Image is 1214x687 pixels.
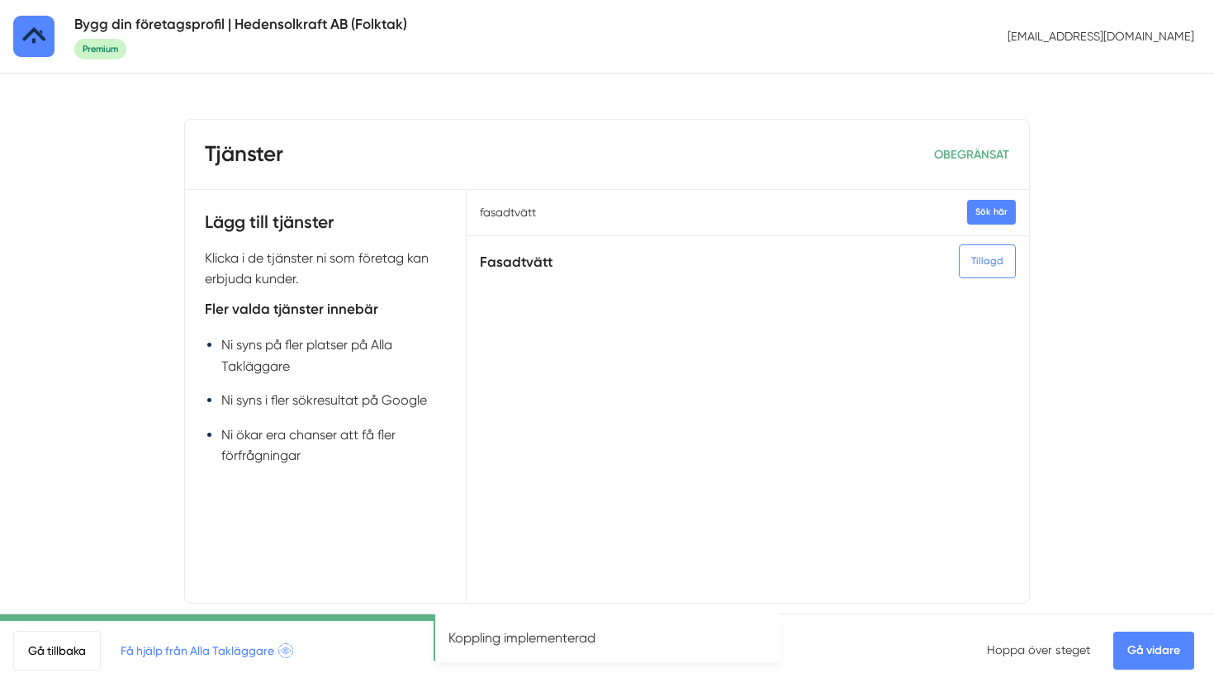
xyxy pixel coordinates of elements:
button: Sök här [967,200,1016,224]
p: [EMAIL_ADDRESS][DOMAIN_NAME] [1001,21,1201,51]
a: Hoppa över steget [987,643,1090,656]
h4: Lägg till tjänster [205,210,446,247]
a: Gå tillbaka [13,631,101,670]
h5: Bygg din företagsprofil | Hedensolkraft AB (Folktak) [74,13,407,36]
a: Gå vidare [1113,632,1194,670]
li: Ni syns i fler sökresultat på Google [221,390,446,410]
span: Premium [74,39,126,59]
li: Ni ökar era chanser att få fler förfrågningar [221,424,446,467]
span: Få hjälp från Alla Takläggare [121,642,293,660]
input: Sök här... [467,190,1029,235]
h5: Fler valda tjänster innebär [205,298,446,325]
div: Tillagd [959,244,1016,278]
p: Klicka i de tjänster ni som företag kan erbjuda kunder. [205,248,446,290]
img: Alla Takläggare [13,16,55,57]
span: OBEGRÄNSAT [934,147,1009,162]
li: Ni syns på fler platser på Alla Takläggare [221,334,446,377]
h5: Fasadtvätt [480,251,552,273]
p: Koppling implementerad [448,628,766,647]
h3: Tjänster [205,140,283,169]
